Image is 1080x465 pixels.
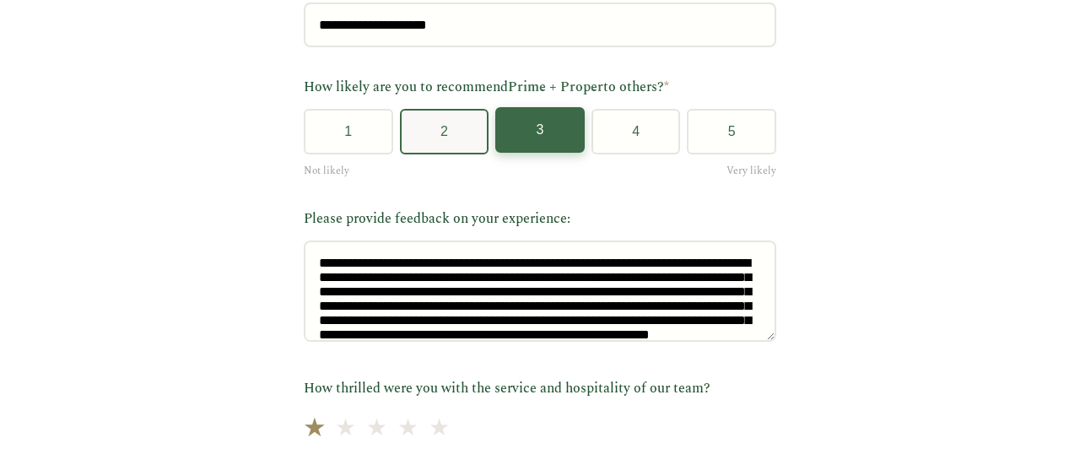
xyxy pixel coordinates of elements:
label: Please provide feedback on your experience: [304,208,776,230]
span: ★ [429,410,450,448]
button: 1 [304,109,393,154]
span: ★ [397,410,418,448]
button: 5 [687,109,776,154]
span: Very likely [726,163,776,179]
span: Prime + Proper [508,77,603,97]
button: 2 [400,109,489,154]
span: ★ [303,408,327,449]
span: ★ [335,410,356,448]
button: 3 [495,107,585,153]
label: How likely are you to recommend to others? [304,77,776,99]
label: How thrilled were you with the service and hospitality of our team? [304,378,776,400]
span: ★ [366,410,387,448]
span: Not likely [304,163,349,179]
button: 4 [591,109,681,154]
